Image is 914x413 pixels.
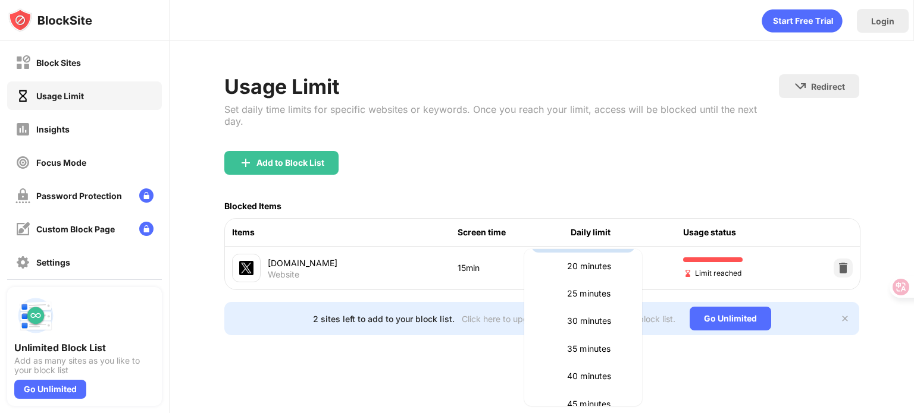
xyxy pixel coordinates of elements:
p: 35 minutes [567,342,628,355]
p: 20 minutes [567,260,628,273]
p: 40 minutes [567,370,628,383]
p: 45 minutes [567,398,628,411]
p: 30 minutes [567,314,628,327]
p: 25 minutes [567,287,628,300]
